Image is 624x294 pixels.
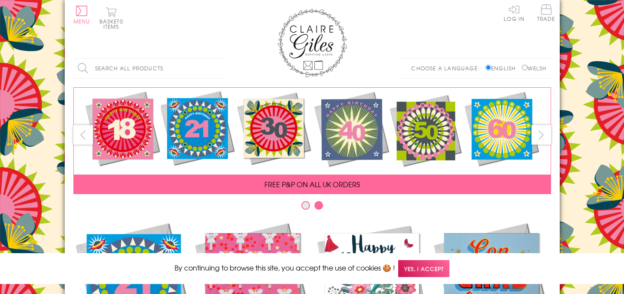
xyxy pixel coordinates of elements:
span: FREE P&P ON ALL UK ORDERS [264,179,360,189]
label: Welsh [522,64,547,72]
button: Carousel Page 2 (Current Slide) [314,201,323,210]
img: Claire Giles Greetings Cards [277,9,347,77]
input: Search [217,59,225,78]
span: 0 items [103,17,123,30]
a: Trade [537,4,555,23]
input: English [485,65,491,70]
input: Welsh [522,65,528,70]
input: Search all products [73,59,225,78]
a: Log In [504,4,525,21]
button: next [532,125,551,145]
label: English [485,64,520,72]
div: Carousel Pagination [73,201,551,214]
p: Choose a language: [411,64,484,72]
span: Trade [537,4,555,21]
span: Menu [73,17,90,25]
button: Carousel Page 1 [301,201,310,210]
button: prev [73,125,93,145]
button: Basket0 items [99,7,123,29]
button: Menu [73,6,90,24]
span: Yes, I accept [398,260,449,277]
